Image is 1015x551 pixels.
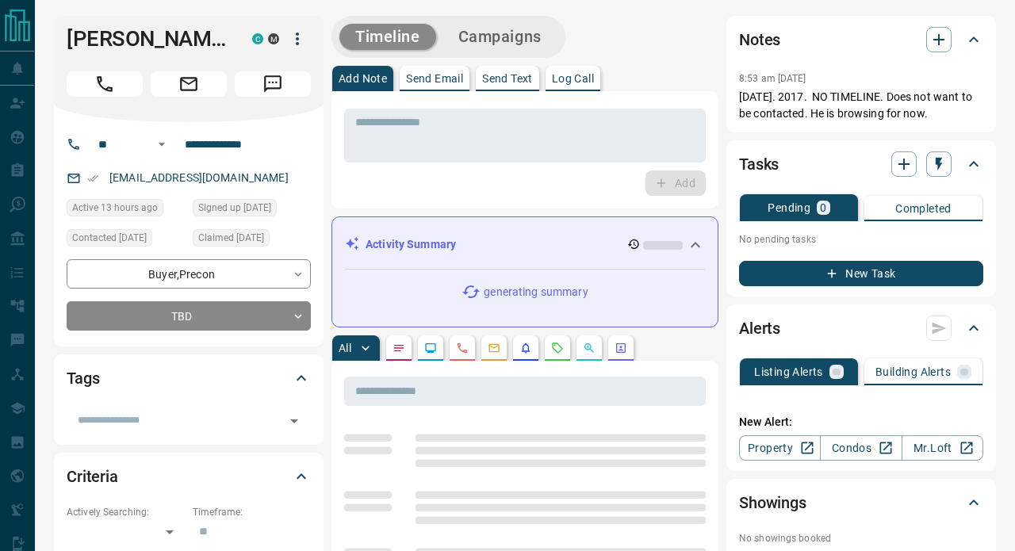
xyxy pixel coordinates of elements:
div: Alerts [739,309,983,347]
span: Signed up [DATE] [198,200,271,216]
svg: Email Verified [87,173,98,184]
p: Send Email [406,73,463,84]
p: Activity Summary [366,236,456,253]
a: Mr.Loft [902,435,983,461]
a: [EMAIL_ADDRESS][DOMAIN_NAME] [109,171,289,184]
svg: Requests [551,342,564,354]
div: Sat Jun 11 2022 [193,229,311,251]
svg: Agent Actions [615,342,627,354]
p: Timeframe: [193,505,311,519]
div: mrloft.ca [268,33,279,44]
p: 8:53 am [DATE] [739,73,806,84]
button: Campaigns [442,24,557,50]
p: Send Text [482,73,533,84]
div: TBD [67,301,311,331]
button: Open [283,410,305,432]
svg: Listing Alerts [519,342,532,354]
p: Log Call [552,73,594,84]
a: Condos [820,435,902,461]
h2: Alerts [739,316,780,341]
div: Tasks [739,145,983,183]
p: Actively Searching: [67,505,185,519]
div: Mon Mar 20 2017 [193,199,311,221]
h2: Showings [739,490,806,515]
p: All [339,342,351,354]
a: Property [739,435,821,461]
button: Open [152,135,171,154]
div: Sun Jun 12 2022 [67,229,185,251]
svg: Lead Browsing Activity [424,342,437,354]
p: Add Note [339,73,387,84]
p: Pending [768,202,810,213]
svg: Opportunities [583,342,596,354]
p: [DATE]. 2017. NO TIMELINE. Does not want to be contacted. He is browsing for now. [739,89,983,122]
p: No showings booked [739,531,983,545]
span: Message [235,71,311,97]
div: Sun Sep 14 2025 [67,199,185,221]
svg: Calls [456,342,469,354]
p: Listing Alerts [754,366,823,377]
div: Criteria [67,457,311,496]
span: Call [67,71,143,97]
p: Completed [895,203,952,214]
div: Showings [739,484,983,522]
p: New Alert: [739,414,983,430]
p: generating summary [484,284,588,300]
h2: Tasks [739,151,779,177]
svg: Notes [393,342,405,354]
p: 0 [820,202,826,213]
span: Claimed [DATE] [198,230,264,246]
div: Activity Summary [345,230,705,259]
button: Timeline [339,24,436,50]
h1: [PERSON_NAME] [67,26,228,52]
span: Email [151,71,227,97]
div: condos.ca [252,33,263,44]
h2: Tags [67,365,99,391]
button: New Task [739,261,983,286]
div: Notes [739,21,983,59]
p: Building Alerts [875,366,951,377]
h2: Notes [739,27,780,52]
span: Active 13 hours ago [72,200,158,216]
svg: Emails [488,342,500,354]
div: Tags [67,359,311,397]
div: Buyer , Precon [67,259,311,289]
span: Contacted [DATE] [72,230,147,246]
p: No pending tasks [739,228,983,251]
h2: Criteria [67,464,118,489]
